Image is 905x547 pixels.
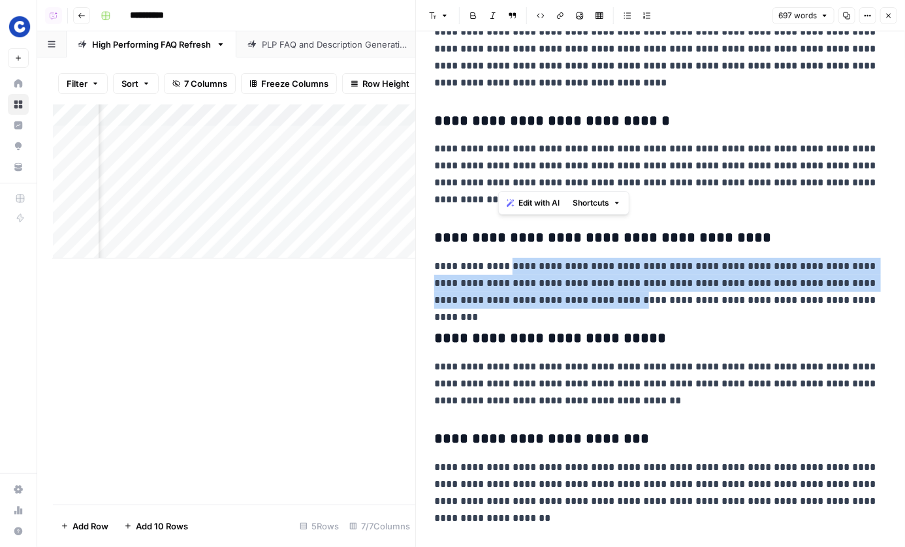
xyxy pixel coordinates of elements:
[261,77,328,90] span: Freeze Columns
[53,516,116,537] button: Add Row
[241,73,337,94] button: Freeze Columns
[294,516,344,537] div: 5 Rows
[8,115,29,136] a: Insights
[164,73,236,94] button: 7 Columns
[184,77,227,90] span: 7 Columns
[72,520,108,533] span: Add Row
[113,73,159,94] button: Sort
[8,94,29,115] a: Browse
[136,520,188,533] span: Add 10 Rows
[236,31,434,57] a: PLP FAQ and Description Generation
[8,500,29,521] a: Usage
[501,195,565,211] button: Edit with AI
[67,77,87,90] span: Filter
[8,479,29,500] a: Settings
[778,10,817,22] span: 697 words
[8,15,31,39] img: Chewy Logo
[362,77,409,90] span: Row Height
[58,73,108,94] button: Filter
[262,38,409,51] div: PLP FAQ and Description Generation
[573,197,609,209] span: Shortcuts
[121,77,138,90] span: Sort
[8,136,29,157] a: Opportunities
[8,73,29,94] a: Home
[344,516,415,537] div: 7/7 Columns
[772,7,834,24] button: 697 words
[116,516,196,537] button: Add 10 Rows
[8,10,29,43] button: Workspace: Chewy
[342,73,418,94] button: Row Height
[8,521,29,542] button: Help + Support
[518,197,560,209] span: Edit with AI
[67,31,236,57] a: High Performing FAQ Refresh
[567,195,626,211] button: Shortcuts
[8,157,29,178] a: Your Data
[92,38,211,51] div: High Performing FAQ Refresh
